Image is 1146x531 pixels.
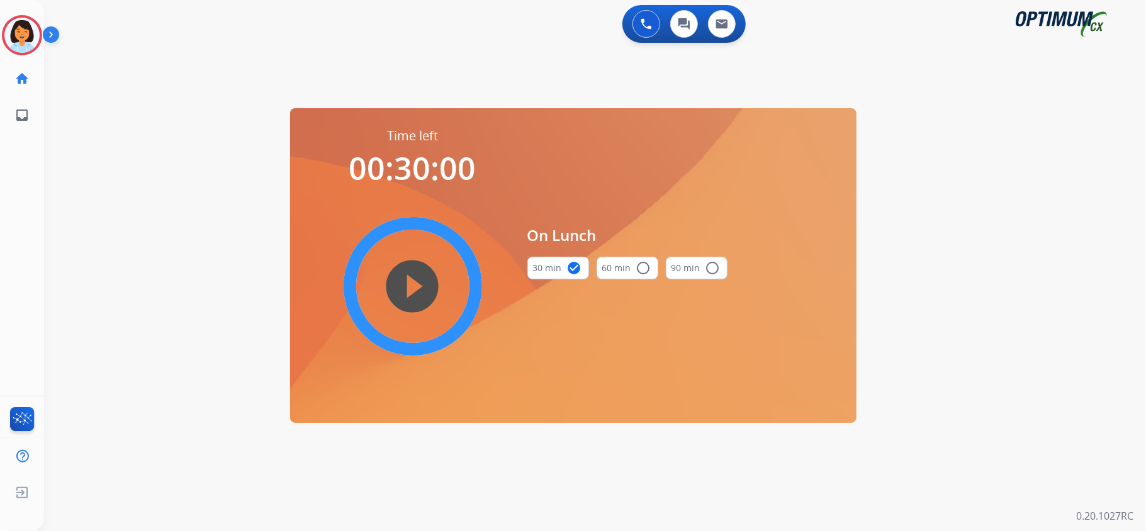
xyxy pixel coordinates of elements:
[567,260,582,276] mat-icon: check_circle
[1076,508,1133,523] p: 0.20.1027RC
[14,71,30,86] mat-icon: home
[636,260,651,276] mat-icon: radio_button_unchecked
[14,108,30,123] mat-icon: inbox
[527,257,589,279] button: 30 min
[349,147,476,189] span: 00:30:00
[405,279,420,294] mat-icon: play_circle_filled
[387,127,438,145] span: Time left
[597,257,658,279] button: 60 min
[666,257,727,279] button: 90 min
[527,224,727,247] span: On Lunch
[4,18,40,53] img: avatar
[705,260,721,276] mat-icon: radio_button_unchecked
